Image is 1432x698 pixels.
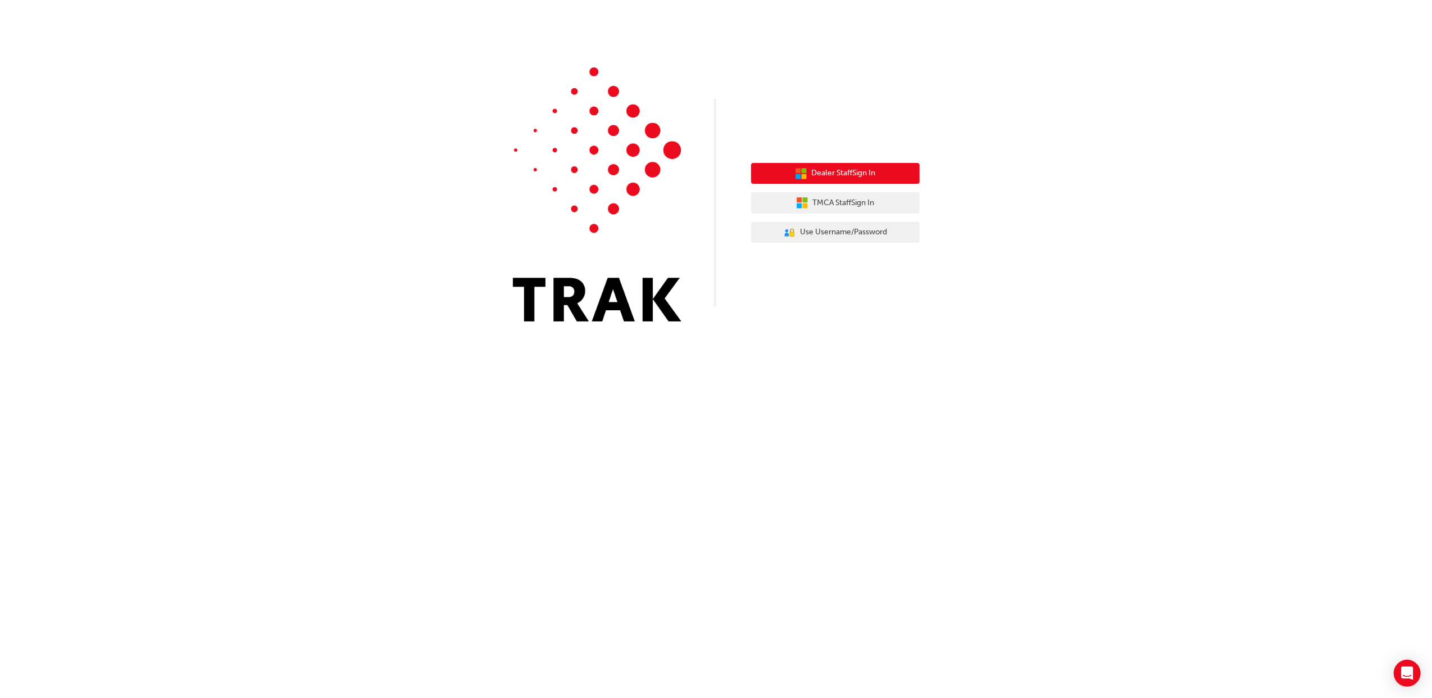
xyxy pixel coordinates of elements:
span: Dealer Staff Sign In [812,167,876,180]
button: Use Username/Password [751,222,920,243]
button: Dealer StaffSign In [751,163,920,184]
img: Trak [513,67,681,321]
span: Use Username/Password [800,226,887,239]
button: TMCA StaffSign In [751,192,920,214]
span: TMCA Staff Sign In [813,197,875,210]
div: Open Intercom Messenger [1394,660,1421,687]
